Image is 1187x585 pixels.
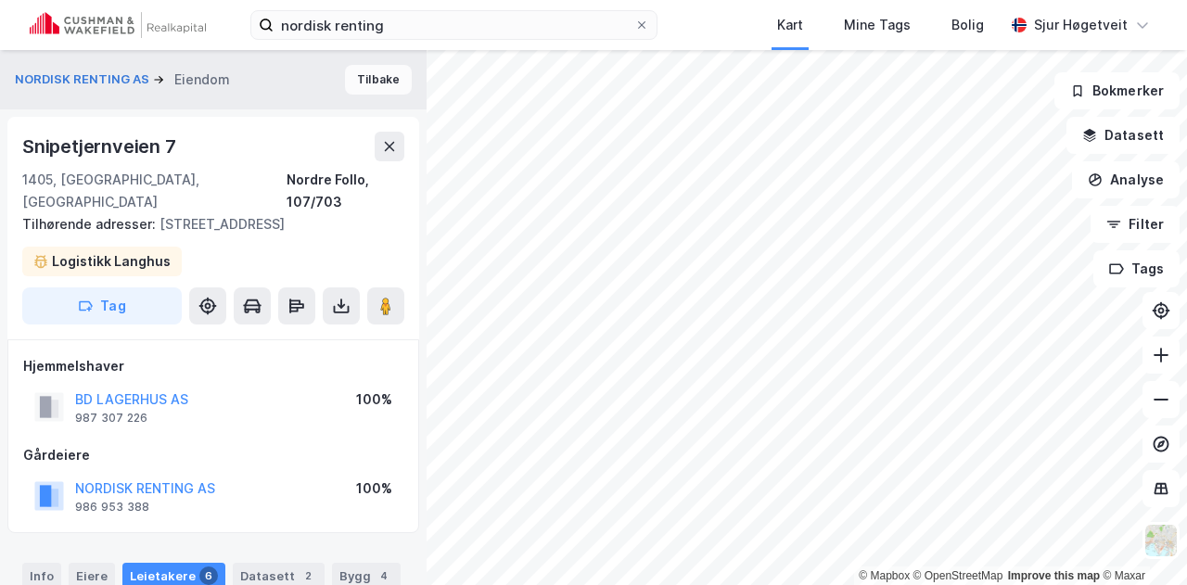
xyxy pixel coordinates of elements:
button: NORDISK RENTING AS [15,70,153,89]
a: OpenStreetMap [913,569,1003,582]
div: Sjur Høgetveit [1034,14,1128,36]
div: Eiendom [174,69,230,91]
div: Bolig [951,14,984,36]
input: Søk på adresse, matrikkel, gårdeiere, leietakere eller personer [274,11,634,39]
div: 987 307 226 [75,411,147,426]
div: 100% [356,388,392,411]
iframe: Chat Widget [1094,496,1187,585]
div: Logistikk Langhus [52,250,171,273]
div: Hjemmelshaver [23,355,403,377]
div: Snipetjernveien 7 [22,132,180,161]
img: cushman-wakefield-realkapital-logo.202ea83816669bd177139c58696a8fa1.svg [30,12,206,38]
div: 6 [199,566,218,585]
a: Improve this map [1008,569,1100,582]
div: [STREET_ADDRESS] [22,213,389,235]
button: Datasett [1066,117,1180,154]
button: Analyse [1072,161,1180,198]
div: Kontrollprogram for chat [1094,496,1187,585]
a: Mapbox [859,569,910,582]
div: Kart [777,14,803,36]
div: 100% [356,477,392,500]
div: Mine Tags [844,14,911,36]
button: Bokmerker [1054,72,1180,109]
div: Gårdeiere [23,444,403,466]
button: Tilbake [345,65,412,95]
button: Tag [22,287,182,324]
div: 4 [375,566,393,585]
div: 2 [299,566,317,585]
div: 1405, [GEOGRAPHIC_DATA], [GEOGRAPHIC_DATA] [22,169,287,213]
button: Tags [1093,250,1180,287]
span: Tilhørende adresser: [22,216,160,232]
button: Filter [1091,206,1180,243]
div: 986 953 388 [75,500,149,515]
div: Nordre Follo, 107/703 [287,169,404,213]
